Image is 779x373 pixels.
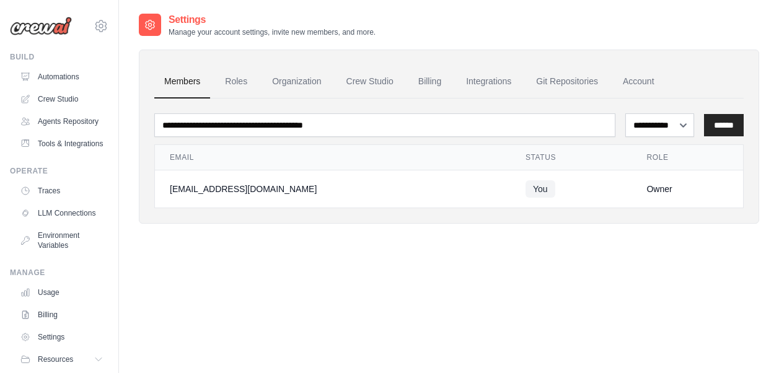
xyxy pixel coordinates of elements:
[15,67,108,87] a: Automations
[408,65,451,99] a: Billing
[632,145,743,170] th: Role
[10,166,108,176] div: Operate
[646,183,728,195] div: Owner
[15,203,108,223] a: LLM Connections
[511,145,632,170] th: Status
[15,226,108,255] a: Environment Variables
[456,65,521,99] a: Integrations
[15,327,108,347] a: Settings
[15,89,108,109] a: Crew Studio
[169,27,376,37] p: Manage your account settings, invite new members, and more.
[155,145,511,170] th: Email
[15,134,108,154] a: Tools & Integrations
[38,354,73,364] span: Resources
[170,183,496,195] div: [EMAIL_ADDRESS][DOMAIN_NAME]
[526,65,608,99] a: Git Repositories
[262,65,331,99] a: Organization
[15,181,108,201] a: Traces
[154,65,210,99] a: Members
[10,52,108,62] div: Build
[10,268,108,278] div: Manage
[215,65,257,99] a: Roles
[337,65,403,99] a: Crew Studio
[613,65,664,99] a: Account
[15,349,108,369] button: Resources
[15,305,108,325] a: Billing
[15,112,108,131] a: Agents Repository
[15,283,108,302] a: Usage
[10,17,72,35] img: Logo
[169,12,376,27] h2: Settings
[526,180,555,198] span: You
